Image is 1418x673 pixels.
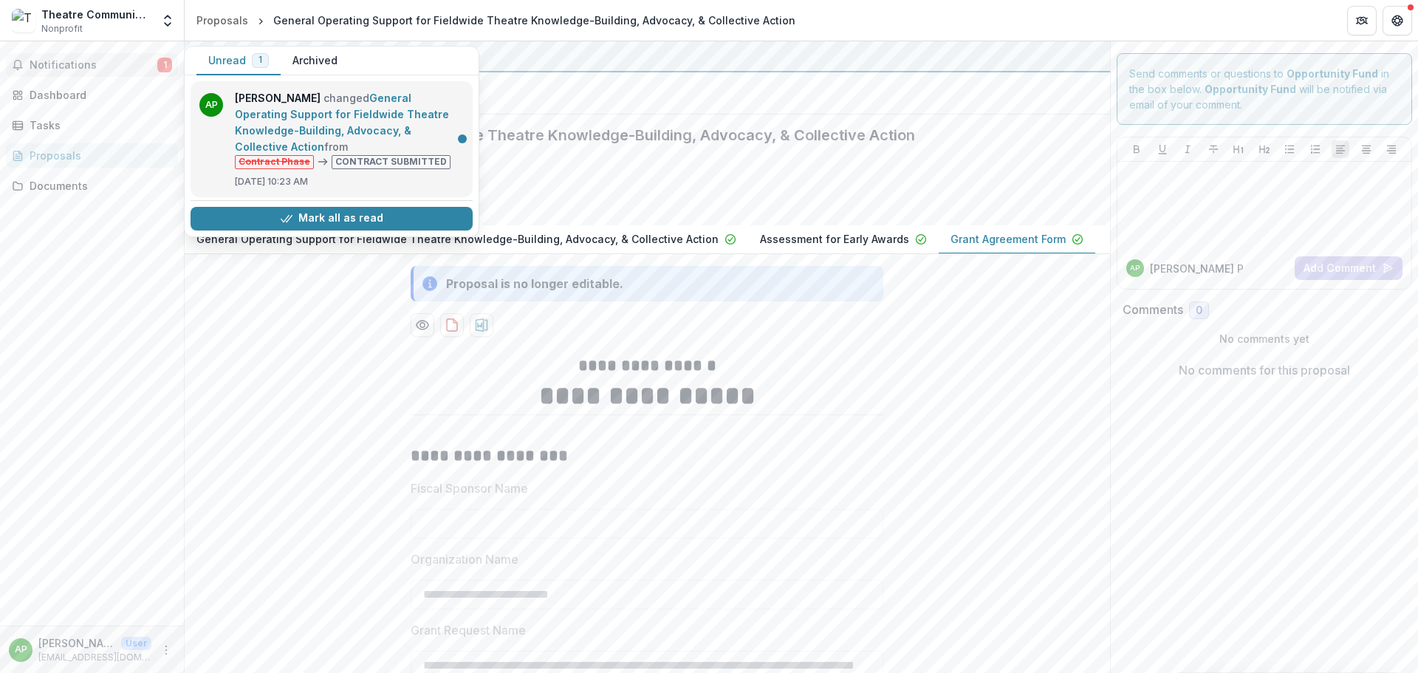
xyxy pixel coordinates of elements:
button: download-proposal [440,313,464,337]
a: Proposals [191,10,254,31]
div: Theatre Communications Group [41,7,151,22]
a: Proposals [6,143,178,168]
span: 1 [157,58,172,72]
button: Unread [196,47,281,75]
button: Align Right [1383,140,1400,158]
div: Audra Purita [15,645,27,655]
p: User [121,637,151,650]
button: Archived [281,47,349,75]
button: Notifications1 [6,53,178,77]
div: Tasks [30,117,166,133]
button: Strike [1205,140,1222,158]
a: General Operating Support for Fieldwide Theatre Knowledge-Building, Advocacy, & Collective Action [235,92,449,153]
p: No comments yet [1123,331,1407,346]
div: Documents [30,178,166,194]
button: Partners [1347,6,1377,35]
button: Mark all as read [191,207,473,230]
p: Organization Name [411,550,518,568]
div: Dashboard [30,87,166,103]
button: Align Center [1357,140,1375,158]
button: Italicize [1179,140,1196,158]
span: Nonprofit [41,22,83,35]
p: Grant Agreement Form [951,231,1066,247]
p: changed from [235,90,464,169]
strong: Opportunity Fund [1205,83,1296,95]
button: Open entity switcher [157,6,178,35]
div: Proposals [30,148,166,163]
a: Documents [6,174,178,198]
p: Fiscal Sponsor Name [411,479,528,497]
p: Assessment for Early Awards [760,231,909,247]
p: General Operating Support for Fieldwide Theatre Knowledge-Building, Advocacy, & Collective Action [196,231,719,247]
p: [PERSON_NAME] [38,635,115,651]
button: Align Left [1332,140,1349,158]
div: Audra Purita [1130,264,1140,272]
div: General Operating Support for Fieldwide Theatre Knowledge-Building, Advocacy, & Collective Action [273,13,795,28]
strong: Opportunity Fund [1287,67,1378,80]
span: Notifications [30,59,157,72]
nav: breadcrumb [191,10,801,31]
button: Heading 1 [1230,140,1247,158]
button: Heading 2 [1256,140,1273,158]
button: Ordered List [1306,140,1324,158]
h2: General Operating Support for Fieldwide Theatre Knowledge-Building, Advocacy, & Collective Action [196,126,1075,144]
p: No comments for this proposal [1179,361,1350,379]
a: Tasks [6,113,178,137]
button: download-proposal [470,313,493,337]
div: Proposal is no longer editable. [446,275,623,293]
button: Get Help [1383,6,1412,35]
button: Bullet List [1281,140,1298,158]
button: Underline [1154,140,1171,158]
span: 1 [258,55,262,65]
div: Proposals [196,13,248,28]
div: Send comments or questions to in the box below. will be notified via email of your comment. [1117,53,1413,125]
h2: Comments [1123,303,1183,317]
a: Dashboard [6,83,178,107]
p: [EMAIL_ADDRESS][DOMAIN_NAME] [38,651,151,664]
div: Opportunity Fund [196,47,1098,65]
img: Theatre Communications Group [12,9,35,33]
p: [PERSON_NAME] P [1150,261,1244,276]
button: More [157,641,175,659]
button: Bold [1128,140,1145,158]
p: Grant Request Name [411,621,526,639]
button: Add Comment [1295,256,1402,280]
span: 0 [1196,304,1202,317]
button: Preview d8d5b5ec-5f8b-44e3-bf5a-9ff99570be12-2.pdf [411,313,434,337]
